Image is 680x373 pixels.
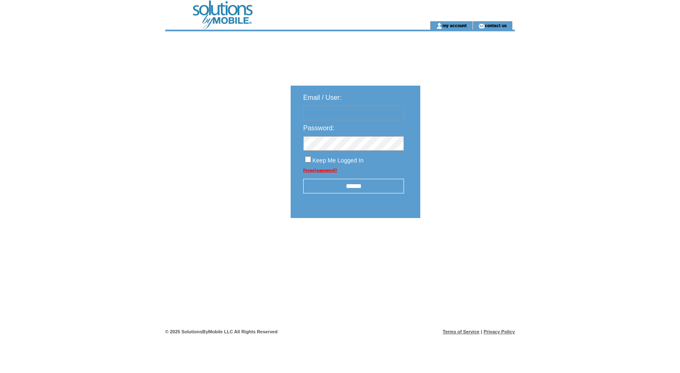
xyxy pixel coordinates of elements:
[485,23,507,28] a: contact us
[481,329,482,334] span: |
[303,94,342,101] span: Email / User:
[442,23,467,28] a: my account
[445,239,486,249] img: transparent.png
[303,124,335,132] span: Password:
[483,329,515,334] a: Privacy Policy
[478,23,485,29] img: contact_us_icon.gif
[436,23,442,29] img: account_icon.gif
[303,168,337,173] a: Forgot password?
[165,329,278,334] span: © 2025 SolutionsByMobile LLC All Rights Reserved
[443,329,480,334] a: Terms of Service
[312,157,363,164] span: Keep Me Logged In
